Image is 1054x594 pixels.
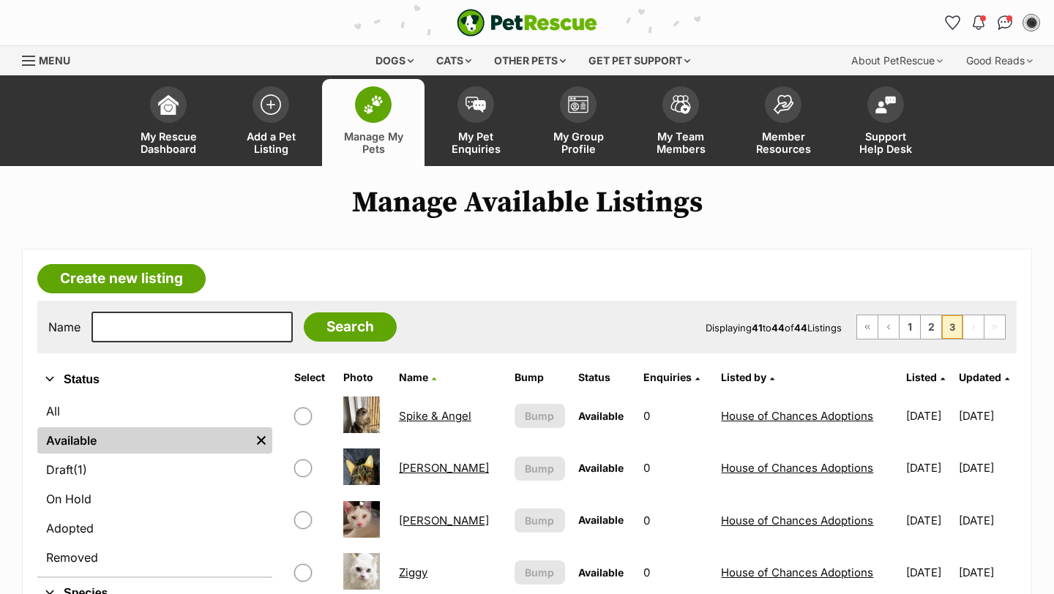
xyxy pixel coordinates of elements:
[527,79,629,166] a: My Group Profile
[515,508,565,533] button: Bump
[337,366,392,389] th: Photo
[638,391,714,441] td: 0
[37,544,272,571] a: Removed
[773,94,793,114] img: member-resources-icon-8e73f808a243e03378d46382f2149f9095a855e16c252ad45f914b54edf8863c.svg
[856,315,1006,339] nav: Pagination
[220,79,322,166] a: Add a Pet Listing
[956,46,1043,75] div: Good Reads
[399,409,471,423] a: Spike & Angel
[457,9,597,37] a: PetRescue
[721,371,766,383] span: Listed by
[304,312,397,342] input: Search
[37,398,272,424] a: All
[484,46,576,75] div: Other pets
[900,391,957,441] td: [DATE]
[443,130,509,155] span: My Pet Enquiries
[921,315,941,339] a: Page 2
[998,15,1013,30] img: chat-41dd97257d64d25036548639549fe6c8038ab92f7586957e7f3b1b290dea8141.svg
[37,395,272,576] div: Status
[853,130,919,155] span: Support Help Desk
[706,322,842,334] span: Displaying to of Listings
[399,371,428,383] span: Name
[750,130,816,155] span: Member Resources
[959,371,1009,383] a: Updated
[794,322,807,334] strong: 44
[515,456,565,481] button: Bump
[250,427,272,454] a: Remove filter
[878,315,899,339] a: Previous page
[515,560,565,584] button: Bump
[37,264,206,293] a: Create new listing
[841,46,953,75] div: About PetRescue
[967,11,990,34] button: Notifications
[959,443,1015,493] td: [DATE]
[525,408,554,424] span: Bump
[515,404,565,428] button: Bump
[721,565,873,579] a: House of Chances Adoptions
[37,486,272,512] a: On Hold
[135,130,201,155] span: My Rescue Dashboard
[457,9,597,37] img: logo-e224e6f780fb5917bec1dbf3a21bbac754714ae5b6737aabdf751b685950b380.svg
[1024,15,1039,30] img: Lauren O'Grady profile pic
[22,46,81,72] a: Menu
[578,410,624,422] span: Available
[322,79,425,166] a: Manage My Pets
[578,462,624,474] span: Available
[959,495,1015,546] td: [DATE]
[638,495,714,546] td: 0
[340,130,406,155] span: Manage My Pets
[525,565,554,580] span: Bump
[568,96,588,113] img: group-profile-icon-3fa3cf56718a62981997c0bc7e787c4b2cf8bcc04b72c1350f741eb67cf2f40e.svg
[399,514,489,527] a: [PERSON_NAME]
[732,79,834,166] a: Member Resources
[509,366,571,389] th: Bump
[993,11,1017,34] a: Conversations
[984,315,1005,339] span: Last page
[771,322,785,334] strong: 44
[857,315,878,339] a: First page
[875,96,896,113] img: help-desk-icon-fdf02630f3aa405de69fd3d07c3f3aa587a6932b1a1747fa1d2bba05be0121f9.svg
[578,46,700,75] div: Get pet support
[721,461,873,475] a: House of Chances Adoptions
[572,366,636,389] th: Status
[670,95,691,114] img: team-members-icon-5396bd8760b3fe7c0b43da4ab00e1e3bb1a5d9ba89233759b79545d2d3fc5d0d.svg
[37,456,272,483] a: Draft
[963,315,984,339] span: Next page
[643,371,692,383] span: translation missing: en.admin.listings.index.attributes.enquiries
[906,371,937,383] span: Listed
[399,461,489,475] a: [PERSON_NAME]
[399,371,436,383] a: Name
[288,366,336,389] th: Select
[39,54,70,67] span: Menu
[648,130,714,155] span: My Team Members
[578,514,624,526] span: Available
[365,46,424,75] div: Dogs
[261,94,281,115] img: add-pet-listing-icon-0afa8454b4691262ce3f59096e99ab1cd57d4a30225e0717b998d2c9b9846f56.svg
[900,443,957,493] td: [DATE]
[525,461,554,476] span: Bump
[941,11,964,34] a: Favourites
[426,46,482,75] div: Cats
[900,495,957,546] td: [DATE]
[721,371,774,383] a: Listed by
[545,130,611,155] span: My Group Profile
[425,79,527,166] a: My Pet Enquiries
[959,371,1001,383] span: Updated
[238,130,304,155] span: Add a Pet Listing
[638,443,714,493] td: 0
[37,370,272,389] button: Status
[942,315,963,339] span: Page 3
[37,515,272,541] a: Adopted
[643,371,700,383] a: Enquiries
[399,565,427,579] a: Ziggy
[158,94,179,115] img: dashboard-icon-eb2f2d2d3e046f16d808141f083e7271f6b2e854fb5c12c21221c1fb7104beca.svg
[973,15,984,30] img: notifications-46538b983faf8c2785f20acdc204bb7945ddae34d4c08c2a6579f10ce5e182be.svg
[629,79,732,166] a: My Team Members
[721,409,873,423] a: House of Chances Adoptions
[752,322,763,334] strong: 41
[525,513,554,528] span: Bump
[578,566,624,579] span: Available
[37,427,250,454] a: Available
[941,11,1043,34] ul: Account quick links
[48,320,81,334] label: Name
